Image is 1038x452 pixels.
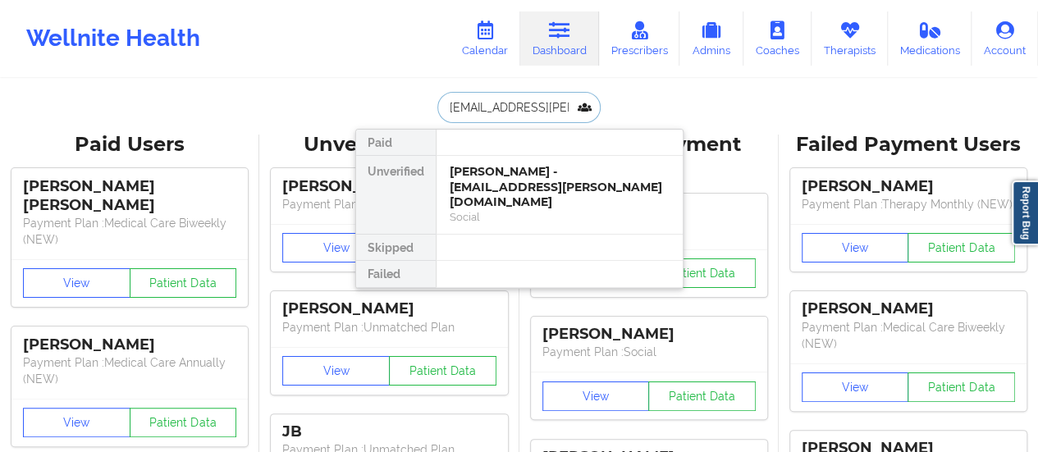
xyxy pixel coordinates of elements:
[271,132,507,158] div: Unverified Users
[450,210,670,224] div: Social
[743,11,812,66] a: Coaches
[648,381,756,411] button: Patient Data
[908,372,1015,402] button: Patient Data
[356,261,436,287] div: Failed
[812,11,888,66] a: Therapists
[679,11,743,66] a: Admins
[802,233,909,263] button: View
[282,177,496,196] div: [PERSON_NAME]
[450,164,670,210] div: [PERSON_NAME] - [EMAIL_ADDRESS][PERSON_NAME][DOMAIN_NAME]
[23,408,130,437] button: View
[23,268,130,298] button: View
[542,381,650,411] button: View
[1012,180,1038,245] a: Report Bug
[802,299,1015,318] div: [PERSON_NAME]
[23,354,236,387] p: Payment Plan : Medical Care Annually (NEW)
[802,372,909,402] button: View
[130,268,237,298] button: Patient Data
[790,132,1027,158] div: Failed Payment Users
[908,233,1015,263] button: Patient Data
[356,130,436,156] div: Paid
[520,11,599,66] a: Dashboard
[802,196,1015,212] p: Payment Plan : Therapy Monthly (NEW)
[450,11,520,66] a: Calendar
[389,356,496,386] button: Patient Data
[356,235,436,261] div: Skipped
[23,215,236,248] p: Payment Plan : Medical Care Biweekly (NEW)
[282,233,390,263] button: View
[282,196,496,212] p: Payment Plan : Unmatched Plan
[648,258,756,288] button: Patient Data
[542,344,756,360] p: Payment Plan : Social
[802,319,1015,352] p: Payment Plan : Medical Care Biweekly (NEW)
[23,177,236,215] div: [PERSON_NAME] [PERSON_NAME]
[888,11,972,66] a: Medications
[282,422,496,441] div: JB
[356,156,436,235] div: Unverified
[23,336,236,354] div: [PERSON_NAME]
[282,299,496,318] div: [PERSON_NAME]
[282,319,496,336] p: Payment Plan : Unmatched Plan
[972,11,1038,66] a: Account
[802,177,1015,196] div: [PERSON_NAME]
[282,356,390,386] button: View
[11,132,248,158] div: Paid Users
[130,408,237,437] button: Patient Data
[599,11,680,66] a: Prescribers
[542,325,756,344] div: [PERSON_NAME]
